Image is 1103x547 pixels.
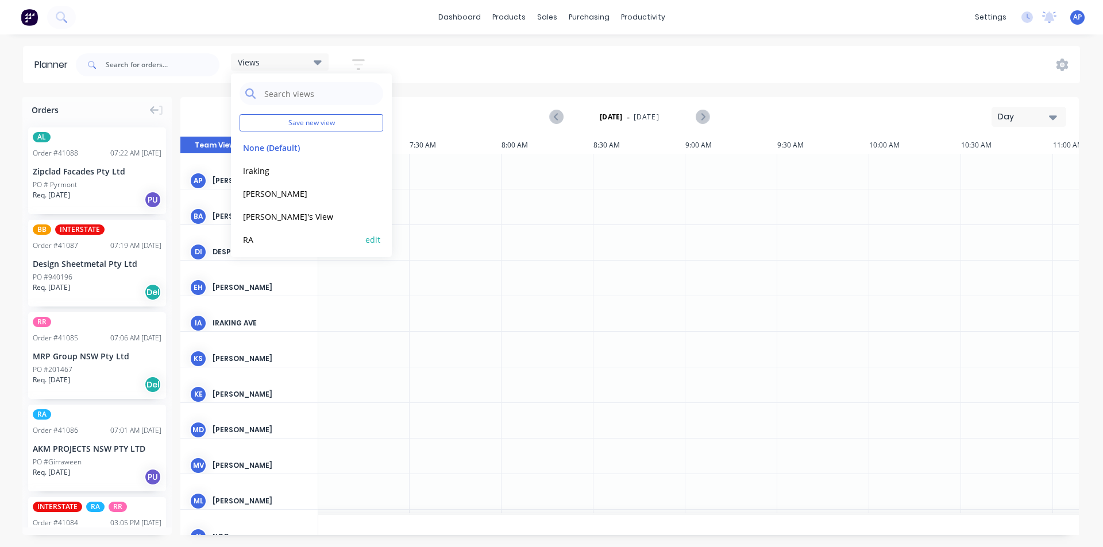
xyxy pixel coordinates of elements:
button: Roof Razor [240,255,362,269]
span: Views [238,56,260,68]
div: PU [144,191,161,208]
div: [PERSON_NAME] [213,460,308,471]
div: [PERSON_NAME] [213,354,308,364]
div: purchasing [563,9,615,26]
div: ML [190,492,207,510]
span: AL [33,132,51,142]
div: PO #Girraween [33,457,82,467]
span: Req. [DATE] [33,190,70,200]
button: RA [240,232,362,246]
strong: [DATE] [600,112,623,122]
div: Planner [34,58,74,72]
div: PO #201467 [33,364,72,375]
div: AP [190,172,207,189]
div: EH [190,279,207,296]
div: [PERSON_NAME] [213,282,308,293]
div: productivity [615,9,671,26]
button: Save new view [240,114,383,131]
div: 07:01 AM [DATE] [110,425,161,436]
div: Del [144,376,161,393]
span: [DATE] [634,112,660,122]
img: Factory [21,9,38,26]
div: 8:00 AM [502,137,593,154]
div: Order # 41085 [33,333,78,343]
span: INTERSTATE [55,224,105,235]
div: 07:06 AM [DATE] [110,333,161,343]
div: AKM PROJECTS NSW PTY LTD [33,443,161,455]
button: Previous page [550,110,564,124]
div: KE [190,386,207,403]
button: Day [992,107,1066,127]
div: Iraking Ave [213,318,308,328]
button: edit [365,233,380,245]
a: dashboard [433,9,487,26]
div: Despatch Ipad [213,247,308,257]
div: BA [190,208,207,225]
div: Zipclad Facades Pty Ltd [33,165,161,177]
div: DI [190,243,207,261]
input: Search views [263,82,377,105]
div: settings [969,9,1012,26]
div: 07:19 AM [DATE] [110,240,161,251]
div: [PERSON_NAME] [213,211,308,222]
button: [PERSON_NAME] [240,187,362,200]
span: RA [86,502,105,512]
div: products [487,9,531,26]
div: IA [190,315,207,332]
span: RR [109,502,127,512]
span: Orders [32,104,59,116]
span: INTERSTATE [33,502,82,512]
span: BB [33,224,51,235]
div: Design Sheetmetal Pty Ltd [33,258,161,270]
div: [PERSON_NAME] (You) [213,176,308,186]
button: [PERSON_NAME]'s View [240,210,362,223]
span: Req. [DATE] [33,375,70,385]
div: Del [144,284,161,301]
span: - [627,110,630,124]
button: Next page [696,110,709,124]
div: 8:30 AM [593,137,685,154]
div: 10:00 AM [869,137,961,154]
div: KS [190,350,207,367]
button: None (Default) [240,141,362,154]
div: 10:30 AM [961,137,1053,154]
div: [PERSON_NAME] [213,425,308,435]
div: 9:00 AM [685,137,777,154]
input: Search for orders... [106,53,219,76]
div: PU [144,468,161,486]
div: 03:05 PM [DATE] [110,518,161,528]
div: [PERSON_NAME] [213,389,308,399]
div: N [190,528,207,545]
div: MV [190,457,207,474]
div: MD [190,421,207,439]
div: Order # 41088 [33,148,78,158]
span: RR [33,317,51,327]
div: PO #940196 [33,272,72,282]
div: 07:22 AM [DATE] [110,148,161,158]
div: Order # 41086 [33,425,78,436]
div: Day [998,111,1051,123]
button: Team View [180,137,249,154]
div: sales [531,9,563,26]
div: 9:30 AM [777,137,869,154]
div: [PERSON_NAME] [213,496,308,506]
div: 7:30 AM [410,137,502,154]
span: Req. [DATE] [33,467,70,478]
span: AP [1073,12,1082,22]
button: Iraking [240,164,362,177]
div: NCG [213,532,308,542]
span: RA [33,409,51,420]
div: MRP Group NSW Pty Ltd [33,350,161,362]
div: Order # 41084 [33,518,78,528]
div: PO # Pyrmont [33,180,77,190]
span: Req. [DATE] [33,282,70,293]
div: Order # 41087 [33,240,78,251]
